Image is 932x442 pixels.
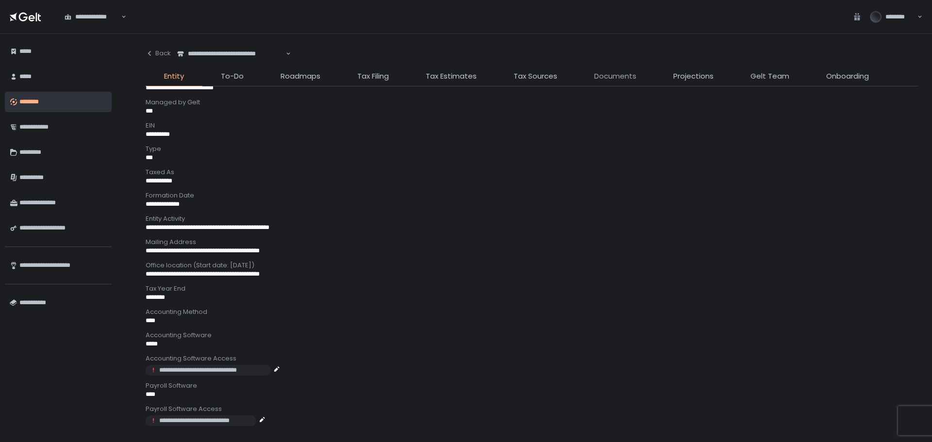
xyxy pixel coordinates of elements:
[146,214,918,223] div: Entity Activity
[281,71,320,82] span: Roadmaps
[146,405,918,413] div: Payroll Software Access
[146,331,918,340] div: Accounting Software
[146,121,918,130] div: EIN
[514,71,557,82] span: Tax Sources
[357,71,389,82] span: Tax Filing
[673,71,714,82] span: Projections
[146,238,918,246] div: Mailing Address
[146,354,918,363] div: Accounting Software Access
[146,261,918,270] div: Office location (Start date: [DATE])
[146,284,918,293] div: Tax Year End
[146,98,918,107] div: Managed by Gelt
[826,71,869,82] span: Onboarding
[146,381,918,390] div: Payroll Software
[426,71,477,82] span: Tax Estimates
[146,168,918,177] div: Taxed As
[221,71,244,82] span: To-Do
[146,49,171,58] div: Back
[164,71,184,82] span: Entity
[146,191,918,200] div: Formation Date
[58,7,126,27] div: Search for option
[750,71,789,82] span: Gelt Team
[171,44,291,64] div: Search for option
[146,44,171,63] button: Back
[146,308,918,316] div: Accounting Method
[146,432,918,441] div: Preferred filing
[146,145,918,153] div: Type
[594,71,636,82] span: Documents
